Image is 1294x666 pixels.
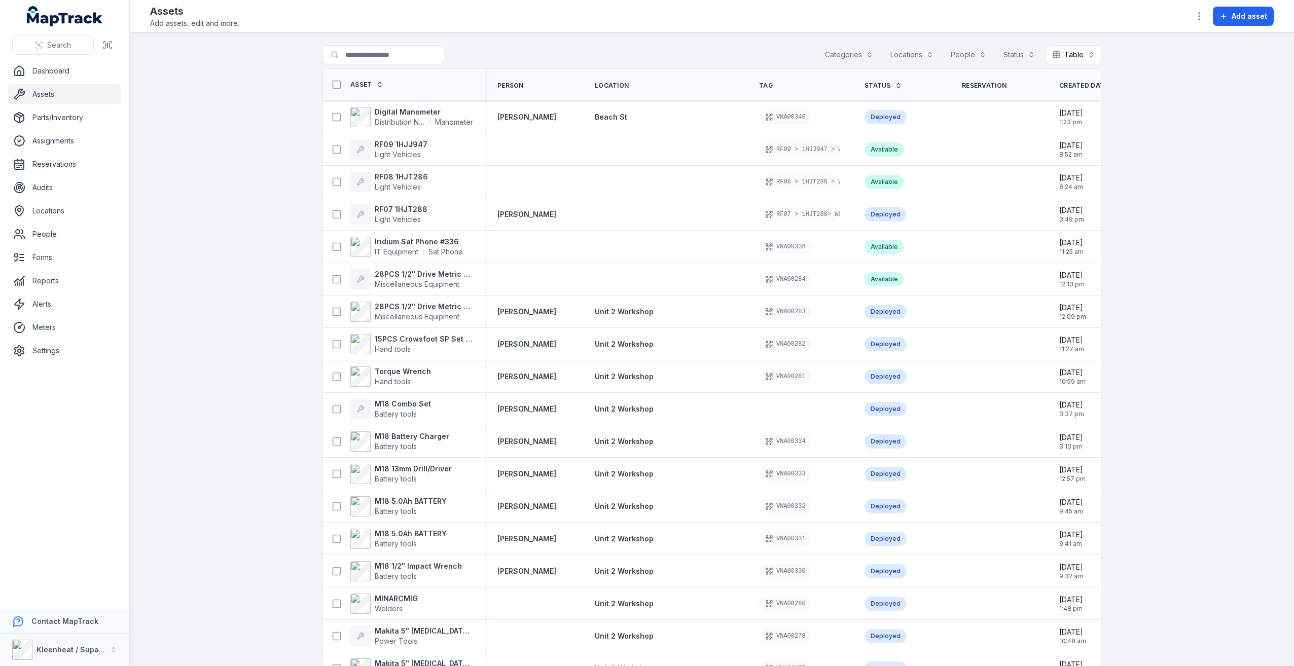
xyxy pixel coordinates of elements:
[595,82,629,90] span: Location
[375,561,462,571] strong: M18 1/2" Impact Wrench
[1059,173,1083,191] time: 23/09/2025, 8:24:55 am
[595,437,654,446] span: Unit 2 Workshop
[865,175,904,189] div: Available
[1059,313,1086,321] span: 12:09 pm
[375,139,427,150] strong: RF09 1HJJ947
[497,82,524,90] span: Person
[1059,410,1084,418] span: 3:37 pm
[1059,215,1084,224] span: 3:49 pm
[350,366,431,387] a: Torque WrenchHand tools
[350,81,383,89] a: Asset
[350,172,428,192] a: RF08 1HJT286Light Vehicles
[595,599,654,608] span: Unit 2 Workshop
[375,345,411,353] span: Hand tools
[759,240,812,254] div: VNA00336
[759,305,812,319] div: VNA00283
[375,507,417,515] span: Battery tools
[31,617,98,625] strong: Contact MapTrack
[375,377,411,386] span: Hand tools
[1232,11,1267,21] span: Add asset
[1059,238,1084,256] time: 22/09/2025, 11:25:16 am
[375,431,449,441] strong: M18 Battery Charger
[865,532,907,546] div: Deployed
[375,247,418,257] span: IT Equipment
[595,469,654,479] a: Unit 2 Workshop
[865,142,904,157] div: Available
[375,312,459,321] span: Miscellaneous Equipment
[1059,595,1083,613] time: 15/09/2025, 1:48:41 pm
[1059,432,1083,451] time: 17/09/2025, 3:13:47 pm
[150,4,239,18] h2: Assets
[865,207,907,221] div: Deployed
[350,302,473,322] a: 28PCS 1/2" Drive Metric Standard and Deep Impact Socket SetMiscellaneous Equipment
[497,307,556,317] a: [PERSON_NAME]
[8,247,121,268] a: Forms
[595,404,654,414] a: Unit 2 Workshop
[1059,303,1086,313] span: [DATE]
[1059,378,1086,386] span: 10:59 am
[497,339,556,349] strong: [PERSON_NAME]
[1059,173,1083,183] span: [DATE]
[1059,432,1083,442] span: [DATE]
[1059,400,1084,418] time: 17/09/2025, 3:37:22 pm
[1059,108,1083,126] time: 24/09/2025, 1:23:38 pm
[759,272,812,286] div: VNA00284
[350,529,447,549] a: M18 5.0Ah BATTERYBattery tools
[1059,595,1083,605] span: [DATE]
[865,434,907,449] div: Deployed
[497,566,556,576] a: [PERSON_NAME]
[759,629,812,643] div: VNA00278
[1059,367,1086,386] time: 19/09/2025, 10:59:46 am
[497,404,556,414] strong: [PERSON_NAME]
[375,150,421,159] span: Light Vehicles
[497,469,556,479] strong: [PERSON_NAME]
[12,35,94,55] button: Search
[1059,497,1083,507] span: [DATE]
[375,334,473,344] strong: 15PCS Crowsfoot SP Set Metric
[865,629,907,643] div: Deployed
[759,434,812,449] div: VNA00334
[1059,140,1083,151] span: [DATE]
[497,209,556,219] a: [PERSON_NAME]
[497,372,556,382] a: [PERSON_NAME]
[375,399,431,409] strong: M18 Combo Set
[759,175,840,189] div: RF08 > 1HJT286 > WORKSHOP LIGHT VEHICLE
[8,271,121,291] a: Reports
[595,340,654,348] span: Unit 2 Workshop
[759,467,812,481] div: VNA00333
[865,110,907,124] div: Deployed
[759,110,812,124] div: VNA00340
[8,294,121,314] a: Alerts
[1059,562,1083,580] time: 17/09/2025, 9:32:52 am
[1059,238,1084,248] span: [DATE]
[1059,82,1108,90] span: Created Date
[865,305,907,319] div: Deployed
[350,107,473,127] a: Digital ManometerDistribution Networks EquipmentManometer
[759,142,840,157] div: RF09 > 1HJJ947 > WORKSHOP LIGHT VEHICLE
[350,561,462,581] a: M18 1/2" Impact WrenchBattery tools
[8,84,121,104] a: Assets
[8,131,121,151] a: Assignments
[497,501,556,511] a: [PERSON_NAME]
[8,224,121,244] a: People
[944,45,993,64] button: People
[595,404,654,413] span: Unit 2 Workshop
[350,81,372,89] span: Asset
[1059,530,1083,540] span: [DATE]
[1059,205,1084,215] span: [DATE]
[375,269,473,279] strong: 28PCS 1/2" Drive Metric Standard and Deep Impact Socket Set
[8,201,121,221] a: Locations
[1059,507,1083,515] span: 9:45 am
[375,604,403,613] span: Welders
[595,339,654,349] a: Unit 2 Workshop
[759,337,812,351] div: VNA00282
[1059,82,1120,90] a: Created Date
[497,112,556,122] a: [PERSON_NAME]
[8,61,121,81] a: Dashboard
[1059,562,1083,572] span: [DATE]
[1059,627,1086,637] span: [DATE]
